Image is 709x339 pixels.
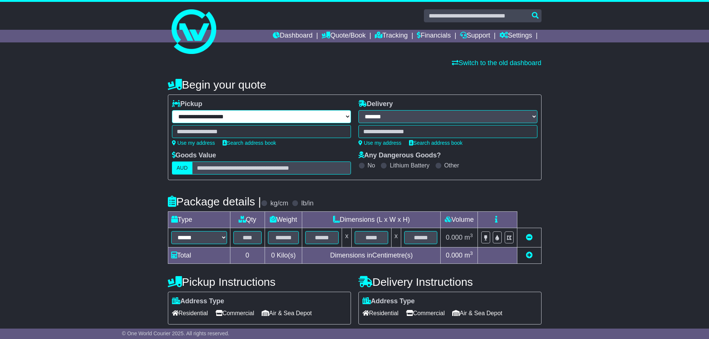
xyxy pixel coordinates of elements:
[270,199,288,208] label: kg/cm
[273,30,313,42] a: Dashboard
[172,151,216,160] label: Goods Value
[172,100,202,108] label: Pickup
[322,30,365,42] a: Quote/Book
[441,212,478,228] td: Volume
[460,30,490,42] a: Support
[470,250,473,256] sup: 3
[375,30,408,42] a: Tracking
[358,151,441,160] label: Any Dangerous Goods?
[168,212,230,228] td: Type
[363,307,399,319] span: Residential
[417,30,451,42] a: Financials
[168,195,261,208] h4: Package details |
[406,307,445,319] span: Commercial
[301,199,313,208] label: lb/in
[168,247,230,264] td: Total
[470,233,473,238] sup: 3
[172,161,193,175] label: AUD
[358,100,393,108] label: Delivery
[363,297,415,306] label: Address Type
[215,307,254,319] span: Commercial
[172,307,208,319] span: Residential
[464,252,473,259] span: m
[446,234,463,241] span: 0.000
[358,276,542,288] h4: Delivery Instructions
[526,252,533,259] a: Add new item
[452,59,541,67] a: Switch to the old dashboard
[452,307,502,319] span: Air & Sea Depot
[391,228,401,247] td: x
[390,162,429,169] label: Lithium Battery
[409,140,463,146] a: Search address book
[230,247,265,264] td: 0
[302,212,441,228] td: Dimensions (L x W x H)
[223,140,276,146] a: Search address book
[499,30,532,42] a: Settings
[444,162,459,169] label: Other
[342,228,352,247] td: x
[230,212,265,228] td: Qty
[464,234,473,241] span: m
[265,212,302,228] td: Weight
[302,247,441,264] td: Dimensions in Centimetre(s)
[368,162,375,169] label: No
[271,252,275,259] span: 0
[526,234,533,241] a: Remove this item
[172,297,224,306] label: Address Type
[446,252,463,259] span: 0.000
[122,330,230,336] span: © One World Courier 2025. All rights reserved.
[168,276,351,288] h4: Pickup Instructions
[265,247,302,264] td: Kilo(s)
[262,307,312,319] span: Air & Sea Depot
[168,79,542,91] h4: Begin your quote
[172,140,215,146] a: Use my address
[358,140,402,146] a: Use my address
